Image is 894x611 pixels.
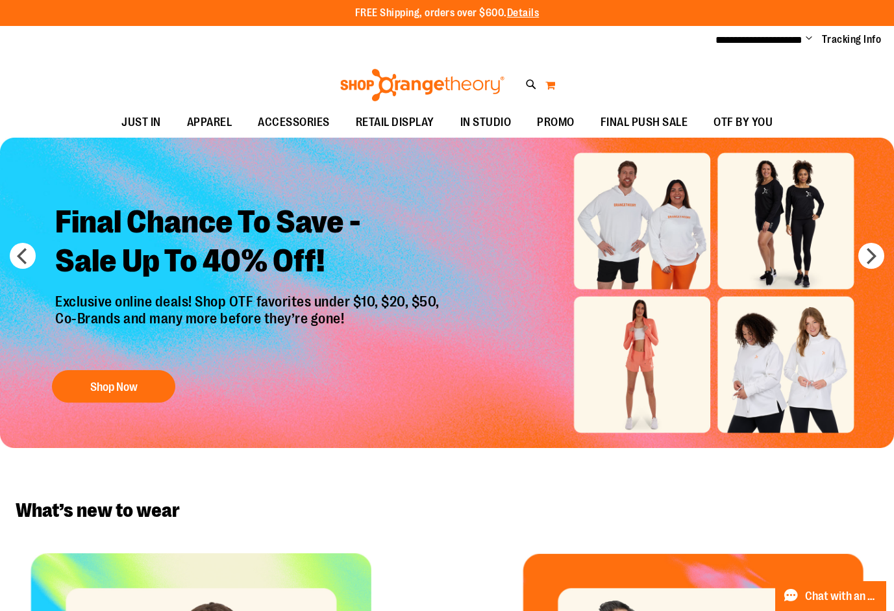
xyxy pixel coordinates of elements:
a: Final Chance To Save -Sale Up To 40% Off! Exclusive online deals! Shop OTF favorites under $10, $... [45,193,453,409]
a: Details [507,7,540,19]
span: PROMO [537,108,575,137]
button: next [858,243,884,269]
img: Shop Orangetheory [338,69,506,101]
button: prev [10,243,36,269]
p: FREE Shipping, orders over $600. [355,6,540,21]
span: IN STUDIO [460,108,512,137]
span: APPAREL [187,108,232,137]
a: Tracking Info [822,32,882,47]
span: JUST IN [121,108,161,137]
span: ACCESSORIES [258,108,330,137]
span: Chat with an Expert [805,590,878,603]
h2: Final Chance To Save - Sale Up To 40% Off! [45,193,453,293]
h2: What’s new to wear [16,500,878,521]
button: Chat with an Expert [775,581,887,611]
span: RETAIL DISPLAY [356,108,434,137]
button: Account menu [806,33,812,46]
span: FINAL PUSH SALE [601,108,688,137]
button: Shop Now [52,370,175,403]
p: Exclusive online deals! Shop OTF favorites under $10, $20, $50, Co-Brands and many more before th... [45,293,453,357]
span: OTF BY YOU [714,108,773,137]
